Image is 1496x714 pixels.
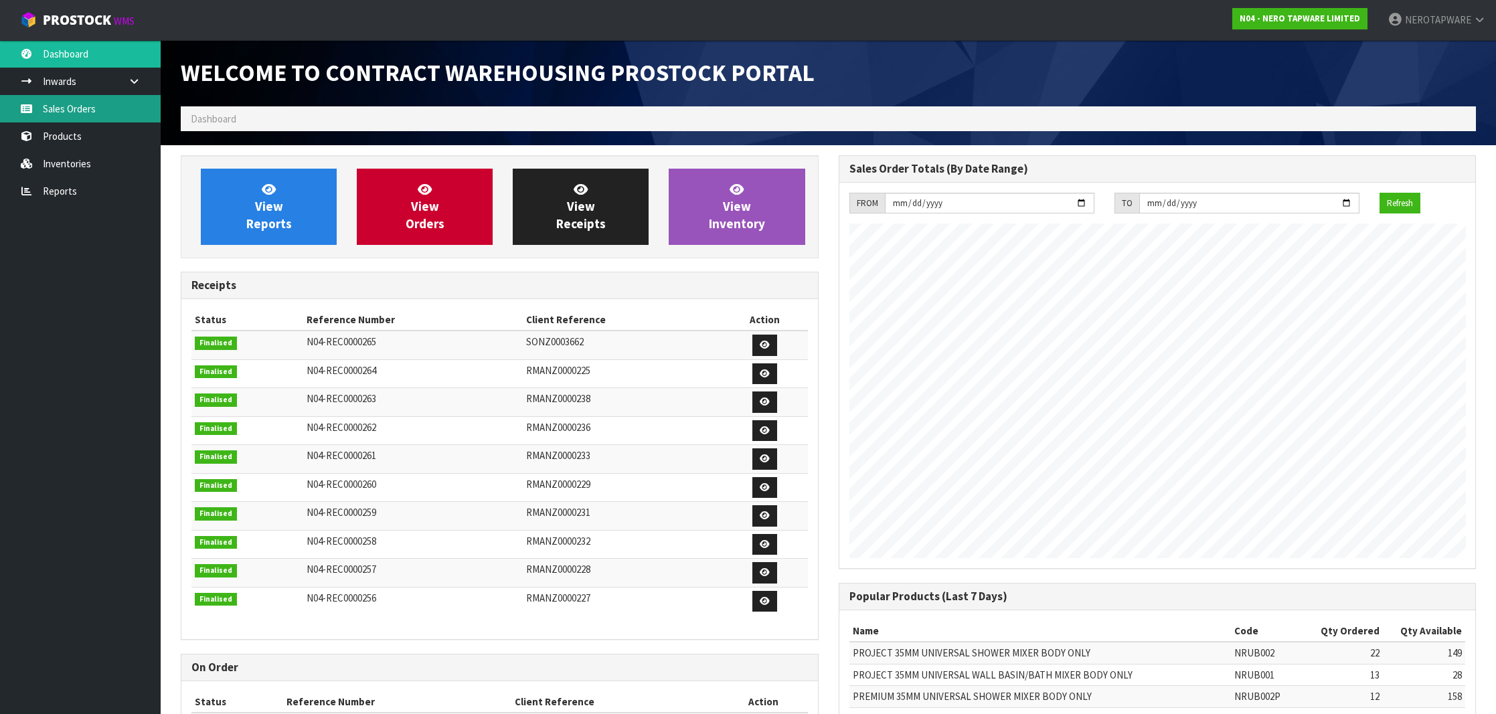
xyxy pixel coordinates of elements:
span: Welcome to Contract Warehousing ProStock Portal [181,58,815,88]
th: Client Reference [511,691,719,713]
td: 149 [1383,642,1465,664]
span: Finalised [195,593,237,606]
a: ViewOrders [357,169,493,245]
span: SONZ0003662 [526,335,584,348]
a: ViewInventory [669,169,805,245]
span: N04-REC0000256 [307,592,376,604]
span: Finalised [195,422,237,436]
td: 12 [1304,686,1383,707]
h3: On Order [191,661,808,674]
td: PREMIUM 35MM UNIVERSAL SHOWER MIXER BODY ONLY [849,686,1232,707]
td: 158 [1383,686,1465,707]
span: View Inventory [709,181,765,232]
span: RMANZ0000238 [526,392,590,405]
span: Dashboard [191,112,236,125]
span: Finalised [195,393,237,407]
h3: Receipts [191,279,808,292]
div: FROM [849,193,885,214]
span: View Reports [246,181,292,232]
th: Qty Ordered [1304,620,1383,642]
th: Action [719,691,807,713]
th: Client Reference [523,309,722,331]
a: ViewReports [201,169,337,245]
img: cube-alt.png [20,11,37,28]
td: NRUB002P [1231,686,1304,707]
td: 28 [1383,664,1465,685]
span: N04-REC0000261 [307,449,376,462]
small: WMS [114,15,135,27]
td: NRUB001 [1231,664,1304,685]
span: N04-REC0000265 [307,335,376,348]
span: N04-REC0000259 [307,506,376,519]
span: View Orders [406,181,444,232]
span: Finalised [195,365,237,379]
td: 22 [1304,642,1383,664]
td: PROJECT 35MM UNIVERSAL WALL BASIN/BATH MIXER BODY ONLY [849,664,1232,685]
h3: Sales Order Totals (By Date Range) [849,163,1466,175]
span: Finalised [195,536,237,549]
span: RMANZ0000232 [526,535,590,547]
span: Finalised [195,337,237,350]
span: RMANZ0000233 [526,449,590,462]
th: Code [1231,620,1304,642]
span: RMANZ0000227 [526,592,590,604]
span: Finalised [195,450,237,464]
button: Refresh [1380,193,1420,214]
span: Finalised [195,479,237,493]
th: Reference Number [303,309,523,331]
span: RMANZ0000231 [526,506,590,519]
span: N04-REC0000264 [307,364,376,377]
div: TO [1114,193,1139,214]
span: NEROTAPWARE [1405,13,1471,26]
th: Reference Number [283,691,511,713]
a: ViewReceipts [513,169,649,245]
span: N04-REC0000262 [307,421,376,434]
span: RMANZ0000229 [526,478,590,490]
span: N04-REC0000260 [307,478,376,490]
span: ProStock [43,11,111,29]
span: N04-REC0000257 [307,563,376,575]
span: RMANZ0000236 [526,421,590,434]
h3: Popular Products (Last 7 Days) [849,590,1466,603]
span: N04-REC0000263 [307,392,376,405]
span: N04-REC0000258 [307,535,376,547]
span: Finalised [195,507,237,521]
td: PROJECT 35MM UNIVERSAL SHOWER MIXER BODY ONLY [849,642,1232,664]
span: RMANZ0000225 [526,364,590,377]
strong: N04 - NERO TAPWARE LIMITED [1240,13,1360,24]
th: Status [191,691,283,713]
td: 13 [1304,664,1383,685]
span: View Receipts [556,181,606,232]
span: RMANZ0000228 [526,563,590,575]
th: Action [722,309,807,331]
th: Qty Available [1383,620,1465,642]
th: Status [191,309,303,331]
td: NRUB002 [1231,642,1304,664]
th: Name [849,620,1232,642]
span: Finalised [195,564,237,577]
